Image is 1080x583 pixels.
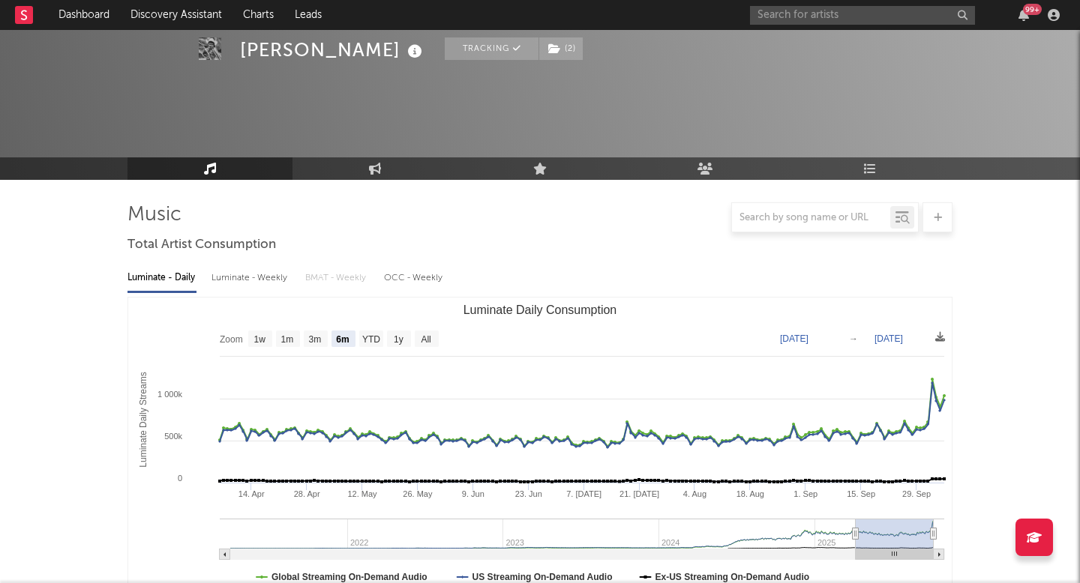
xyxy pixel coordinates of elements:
text: 23. Jun [515,489,542,498]
input: Search for artists [750,6,975,25]
button: Tracking [445,37,538,60]
text: 1. Sep [793,489,817,498]
div: Luminate - Weekly [211,265,290,291]
div: [PERSON_NAME] [240,37,426,62]
text: → [849,333,858,344]
button: 99+ [1018,9,1029,21]
text: YTD [362,334,380,345]
text: 1 000k [157,390,183,399]
input: Search by song name or URL [732,212,890,224]
text: 1m [281,334,294,345]
text: 7. [DATE] [566,489,601,498]
text: Global Streaming On-Demand Audio [271,572,427,582]
text: 3m [309,334,322,345]
text: 21. [DATE] [619,489,659,498]
text: [DATE] [780,333,808,344]
text: 26. May [403,489,433,498]
div: Luminate - Daily [127,265,196,291]
text: 12. May [347,489,377,498]
text: 0 [178,474,182,483]
text: 4. Aug [683,489,706,498]
text: Luminate Daily Consumption [463,303,617,316]
div: 99 + [1023,4,1042,15]
text: Luminate Daily Streams [138,372,148,467]
text: Zoom [220,334,243,345]
text: 1w [254,334,266,345]
text: All [421,334,430,345]
span: Total Artist Consumption [127,236,276,254]
text: 6m [336,334,349,345]
text: 29. Sep [902,489,931,498]
text: [DATE] [874,333,903,344]
span: ( 2 ) [538,37,583,60]
text: 15. Sep [847,489,875,498]
text: 500k [164,432,182,441]
text: Ex-US Streaming On-Demand Audio [655,572,810,582]
text: US Streaming On-Demand Audio [472,572,613,582]
text: 1y [394,334,403,345]
button: (2) [539,37,583,60]
div: OCC - Weekly [384,265,444,291]
text: 28. Apr [294,489,320,498]
text: 9. Jun [462,489,484,498]
text: 14. Apr [238,489,265,498]
text: 18. Aug [736,489,764,498]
